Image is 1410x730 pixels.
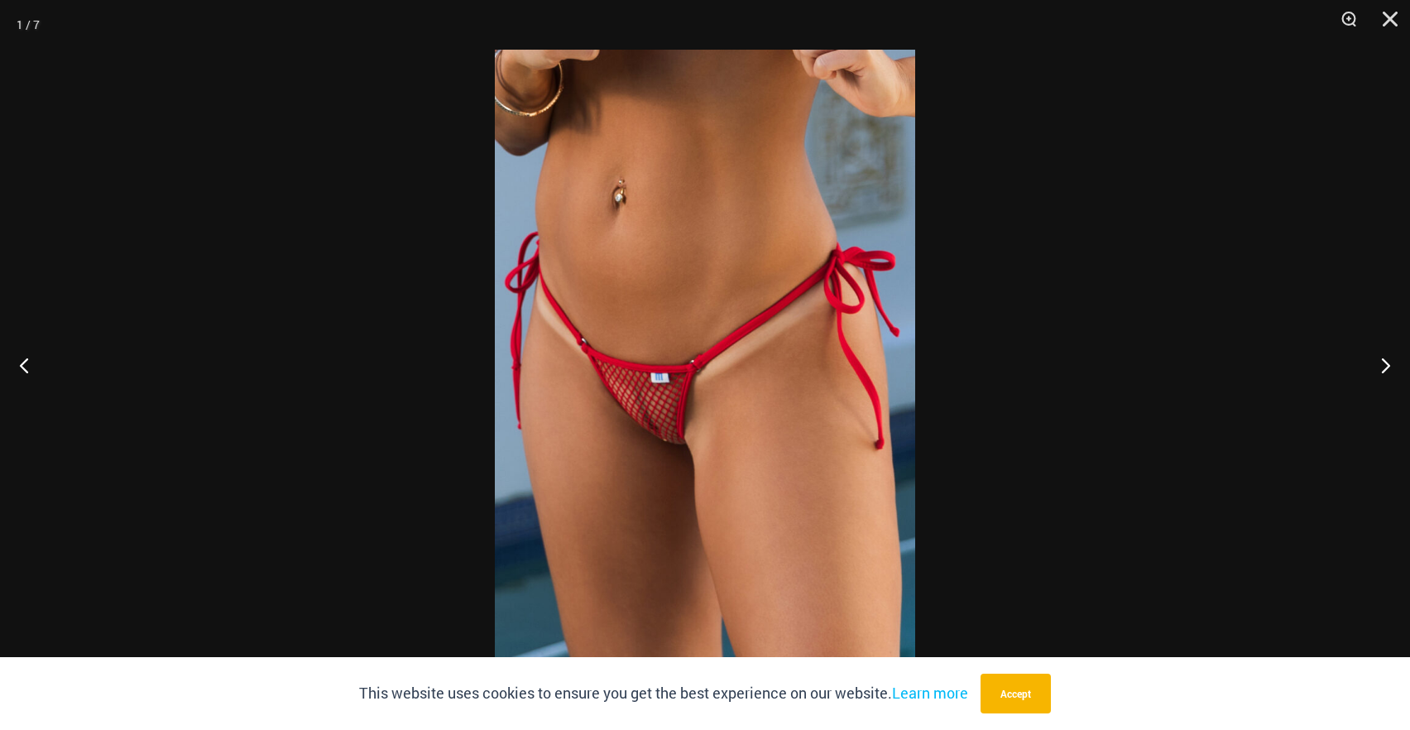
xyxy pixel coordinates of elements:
[495,50,915,680] img: Summer Storm Red 449 Thong 01
[1348,324,1410,406] button: Next
[17,12,40,37] div: 1 / 7
[892,683,968,703] a: Learn more
[981,674,1051,713] button: Accept
[359,681,968,706] p: This website uses cookies to ensure you get the best experience on our website.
